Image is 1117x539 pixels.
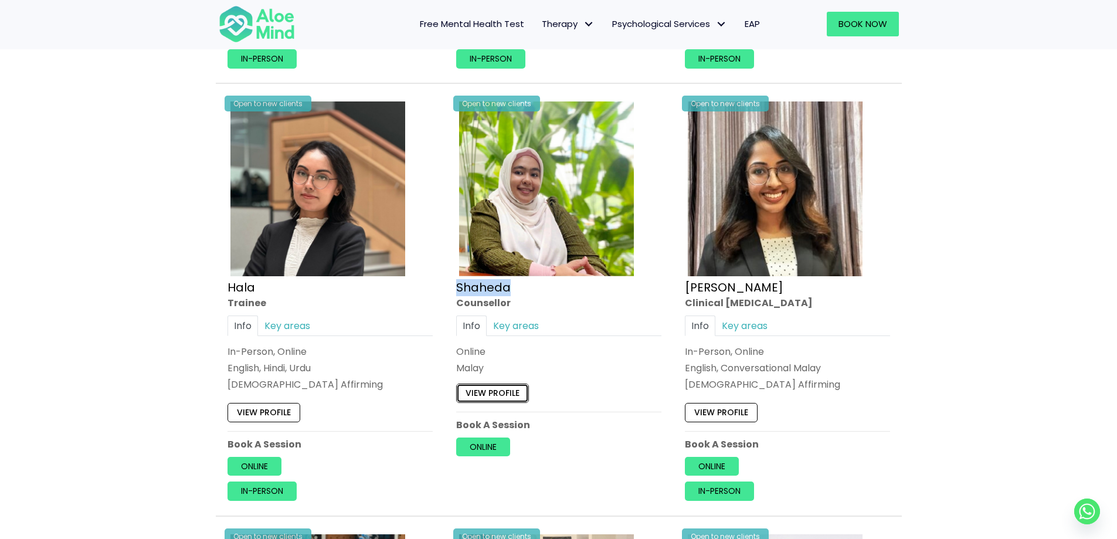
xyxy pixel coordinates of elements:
a: View profile [685,404,758,422]
div: [DEMOGRAPHIC_DATA] Affirming [685,378,890,392]
a: View profile [228,404,300,422]
span: Book Now [838,18,887,30]
a: EAP [736,12,769,36]
div: In-Person, Online [228,345,433,358]
img: Shaheda Counsellor [459,101,634,276]
div: Trainee [228,296,433,310]
a: In-person [228,49,297,68]
div: Open to new clients [453,96,540,111]
a: Free Mental Health Test [411,12,533,36]
a: Key areas [715,316,774,336]
a: Info [456,316,487,336]
div: Counsellor [456,296,661,310]
a: Online [228,457,281,476]
img: Aloe mind Logo [219,5,295,43]
a: Online [456,438,510,456]
a: Info [685,316,715,336]
p: English, Hindi, Urdu [228,361,433,375]
div: Clinical [MEDICAL_DATA] [685,296,890,310]
a: Book Now [827,12,899,36]
div: Open to new clients [225,96,311,111]
nav: Menu [310,12,769,36]
p: Book A Session [228,438,433,451]
div: In-Person, Online [685,345,890,358]
a: In-person [685,482,754,501]
img: croped-Anita_Profile-photo-300×300 [688,101,863,276]
span: EAP [745,18,760,30]
span: Therapy [542,18,595,30]
p: Malay [456,361,661,375]
div: Open to new clients [682,96,769,111]
a: [PERSON_NAME] [685,279,783,296]
p: Book A Session [685,438,890,451]
a: Info [228,316,258,336]
a: Online [685,457,739,476]
a: View profile [456,384,529,403]
a: Whatsapp [1074,499,1100,524]
p: Book A Session [456,418,661,432]
a: In-person [685,49,754,68]
span: Therapy: submenu [580,16,597,33]
p: English, Conversational Malay [685,361,890,375]
a: Shaheda [456,279,511,296]
img: Hala [230,101,405,276]
a: Key areas [487,316,545,336]
span: Psychological Services: submenu [713,16,730,33]
a: Key areas [258,316,317,336]
span: Free Mental Health Test [420,18,524,30]
div: Online [456,345,661,358]
a: TherapyTherapy: submenu [533,12,603,36]
span: Psychological Services [612,18,727,30]
a: Hala [228,279,255,296]
div: [DEMOGRAPHIC_DATA] Affirming [228,378,433,392]
a: In-person [228,482,297,501]
a: Psychological ServicesPsychological Services: submenu [603,12,736,36]
a: In-person [456,49,525,68]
